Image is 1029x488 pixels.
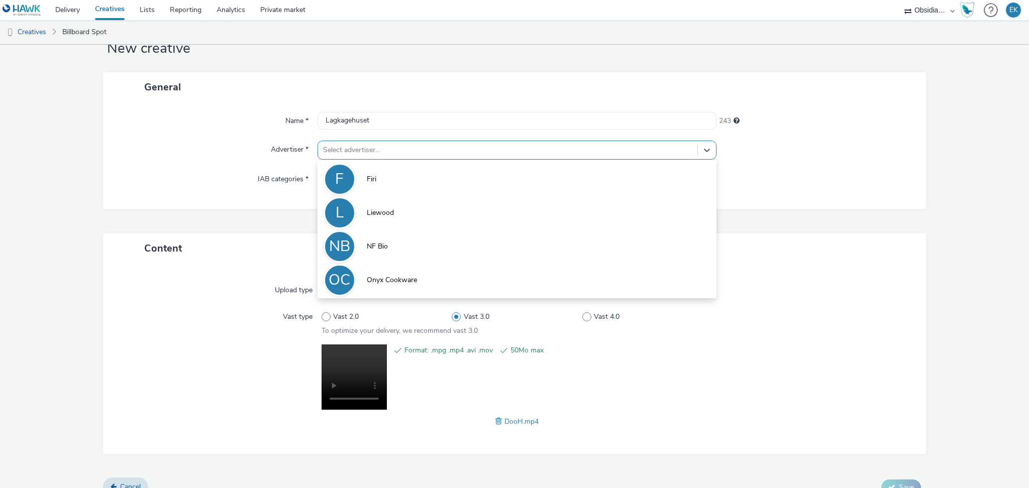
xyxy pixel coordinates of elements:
span: 50Mo max [510,344,599,356]
span: 243 [719,116,731,126]
label: Advertiser * [267,141,313,155]
span: Onyx Cookware [367,275,417,285]
span: Vast 3.0 [464,312,489,322]
span: Liewood [367,208,394,218]
img: dooh [5,28,15,38]
span: Firi [367,174,376,184]
div: Maximum 255 characters [734,116,740,126]
div: F [335,165,344,193]
div: OC [329,266,350,294]
span: General [144,80,181,94]
label: Vast type [279,308,317,322]
label: IAB categories * [254,170,313,184]
span: Vast 2.0 [333,312,359,322]
span: To optimize your delivery, we recommend vast 3.0 [322,326,478,335]
span: NF Bio [367,241,388,252]
img: Hawk Academy [960,2,975,18]
h1: New creative [103,39,926,58]
a: Hawk Academy [960,2,979,18]
label: Upload type [271,281,317,295]
label: Name * [281,112,313,126]
div: L [336,199,344,227]
div: NB [329,232,350,261]
a: Billboard Spot [57,20,112,44]
img: undefined Logo [3,4,41,17]
span: Content [144,241,182,255]
span: DooH.mp4 [504,417,539,426]
span: Vast 4.0 [594,312,620,322]
div: EK [1009,3,1018,18]
input: Name [318,112,716,130]
span: Format: .mpg .mp4 .avi .mov [404,344,493,356]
